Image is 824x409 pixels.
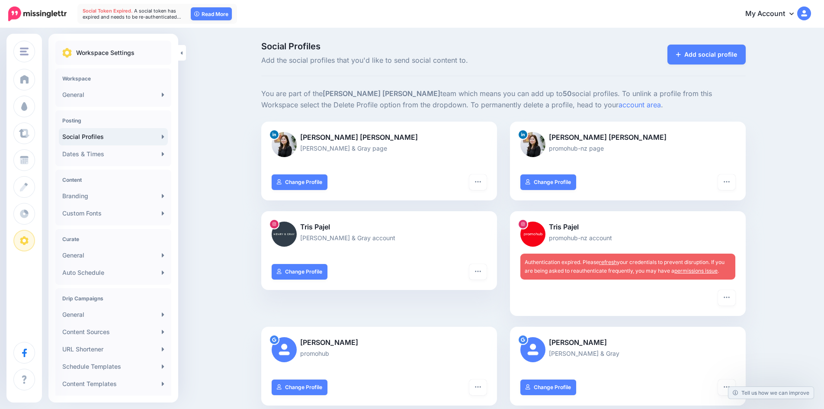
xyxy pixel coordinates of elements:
p: You are part of the team which means you can add up to social profiles. To unlink a profile from ... [261,88,746,111]
img: settings.png [62,48,72,58]
p: promohub-nz page [520,143,735,153]
a: Content Templates [59,375,168,393]
span: Authentication expired. Please your credentials to prevent disruption. If you are being asked to ... [525,259,725,274]
a: URL Shortener [59,341,168,358]
a: Auto Schedule [59,264,168,281]
img: 1743831563834-79790.png [520,132,545,157]
h4: Workspace [62,75,164,82]
img: Missinglettr [8,6,67,21]
img: menu.png [20,48,29,55]
a: account area [619,100,661,109]
p: promohub-nz account [520,233,735,243]
img: 117406439_637833563509286_535383497752106423_n-bsa138106.jpg [520,222,545,247]
p: Tris Pajel [272,222,487,233]
p: [PERSON_NAME] & Gray page [272,143,487,153]
span: Social Token Expired. [83,8,133,14]
span: Social Profiles [261,42,580,51]
p: [PERSON_NAME] [272,337,487,348]
a: Change Profile [520,174,576,190]
a: Content Sources [59,323,168,341]
span: Add the social profiles that you'd like to send social content to. [261,55,580,66]
h4: Curate [62,236,164,242]
a: refresh [599,259,617,265]
p: Workspace Settings [76,48,135,58]
a: Dates & Times [59,145,168,163]
p: [PERSON_NAME] [PERSON_NAME] [272,132,487,143]
a: Change Profile [272,174,327,190]
a: General [59,247,168,264]
a: Schedule Templates [59,358,168,375]
a: My Account [737,3,811,25]
a: General [59,86,168,103]
img: 1743831563834-79790.png [272,132,297,157]
a: Custom Fonts [59,205,168,222]
h4: Content [62,177,164,183]
b: [PERSON_NAME] [PERSON_NAME] [323,89,440,98]
h4: Drip Campaigns [62,295,164,302]
h4: Posting [62,117,164,124]
a: Social Profiles [59,128,168,145]
a: Branding [59,187,168,205]
a: Change Profile [520,380,576,395]
img: user_default_image.png [520,337,545,362]
a: General [59,306,168,323]
p: [PERSON_NAME] & Gray account [272,233,487,243]
p: promohub [272,348,487,358]
p: [PERSON_NAME] [520,337,735,348]
p: [PERSON_NAME] [PERSON_NAME] [520,132,735,143]
a: Tell us how we can improve [728,387,814,399]
img: user_default_image.png [272,337,297,362]
img: 47079141_225692541508873_658654211461873664_n-bsa138105.jpg [272,222,297,247]
span: A social token has expired and needs to be re-authenticated… [83,8,181,20]
a: Change Profile [272,380,327,395]
a: permissions issue [674,267,718,274]
p: [PERSON_NAME] & Gray [520,348,735,358]
p: Tris Pajel [520,222,735,233]
a: Change Profile [272,264,327,280]
b: 50 [563,89,572,98]
a: Add social profile [667,45,746,64]
a: Read More [191,7,232,20]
